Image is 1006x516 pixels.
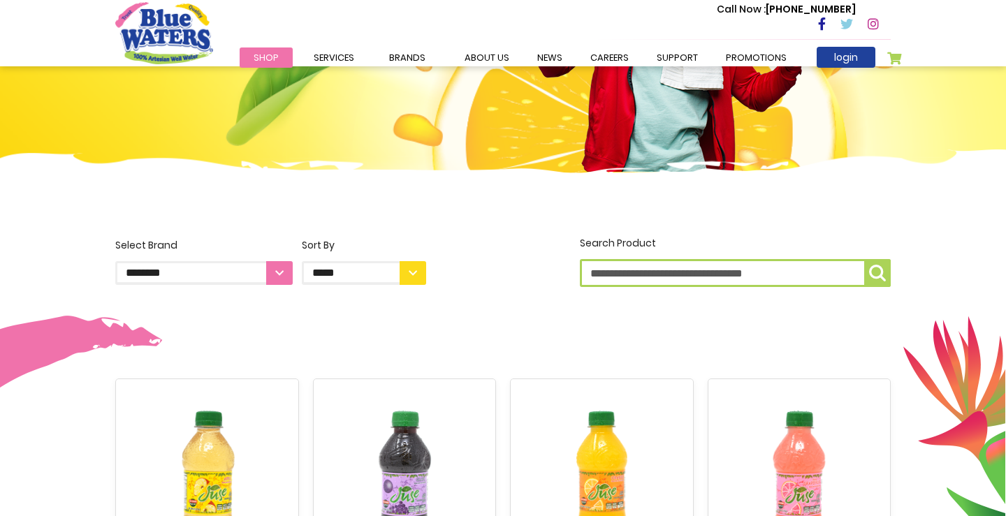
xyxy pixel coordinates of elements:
[864,259,891,287] button: Search Product
[869,265,886,281] img: search-icon.png
[580,259,891,287] input: Search Product
[523,47,576,68] a: News
[314,51,354,64] span: Services
[302,261,426,285] select: Sort By
[580,236,891,287] label: Search Product
[254,51,279,64] span: Shop
[115,2,213,64] a: store logo
[389,51,425,64] span: Brands
[302,238,426,253] div: Sort By
[717,2,766,16] span: Call Now :
[712,47,801,68] a: Promotions
[817,47,875,68] a: login
[717,2,856,17] p: [PHONE_NUMBER]
[115,238,293,285] label: Select Brand
[643,47,712,68] a: support
[115,261,293,285] select: Select Brand
[576,47,643,68] a: careers
[451,47,523,68] a: about us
